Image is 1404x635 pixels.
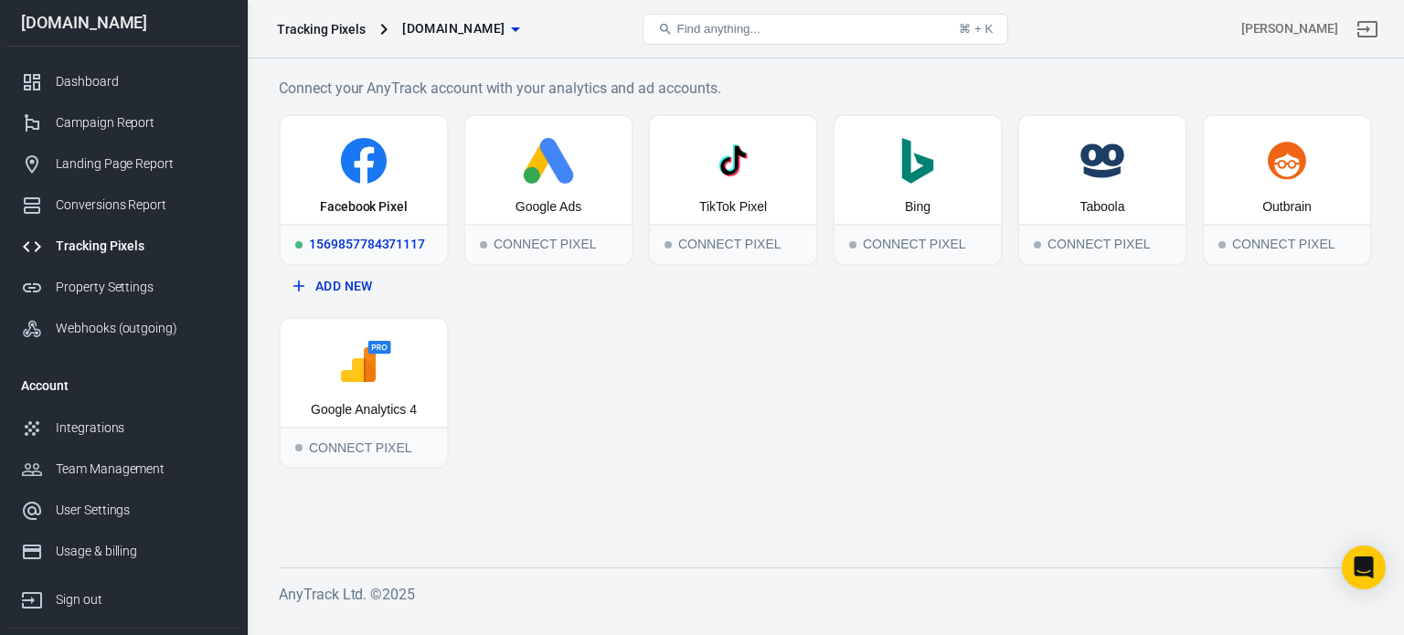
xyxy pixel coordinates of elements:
[665,241,672,249] span: Connect Pixel
[281,224,447,264] div: 1569857784371117
[833,114,1003,266] button: BingConnect PixelConnect Pixel
[277,20,366,38] div: Tracking Pixels
[56,590,226,609] div: Sign out
[56,154,226,174] div: Landing Page Report
[6,61,240,102] a: Dashboard
[295,444,303,451] span: Connect Pixel
[6,267,240,308] a: Property Settings
[6,364,240,407] li: Account
[56,319,226,338] div: Webhooks (outgoing)
[1080,198,1124,217] div: Taboola
[311,401,417,419] div: Google Analytics 4
[1345,7,1389,51] a: Sign out
[6,449,240,490] a: Team Management
[395,12,526,46] button: [DOMAIN_NAME]
[279,317,449,469] button: Google Analytics 4Connect PixelConnect Pixel
[56,196,226,215] div: Conversions Report
[905,198,931,217] div: Bing
[643,14,1008,45] button: Find anything...⌘ + K
[1019,224,1186,264] div: Connect Pixel
[648,114,818,266] button: TikTok PixelConnect PixelConnect Pixel
[56,501,226,520] div: User Settings
[465,224,632,264] div: Connect Pixel
[286,270,441,303] button: Add New
[279,77,1372,100] h6: Connect your AnyTrack account with your analytics and ad accounts.
[6,572,240,620] a: Sign out
[1202,114,1372,266] button: OutbrainConnect PixelConnect Pixel
[1218,241,1226,249] span: Connect Pixel
[6,15,240,31] div: [DOMAIN_NAME]
[56,113,226,132] div: Campaign Report
[650,224,816,264] div: Connect Pixel
[56,237,226,256] div: Tracking Pixels
[463,114,633,266] button: Google AdsConnect PixelConnect Pixel
[6,185,240,226] a: Conversions Report
[56,278,226,297] div: Property Settings
[402,17,505,40] span: bdcnews.site
[6,531,240,572] a: Usage & billing
[1034,241,1041,249] span: Connect Pixel
[56,460,226,479] div: Team Management
[279,114,449,266] a: Facebook PixelRunning1569857784371117
[1017,114,1187,266] button: TaboolaConnect PixelConnect Pixel
[295,241,303,249] span: Running
[320,198,408,217] div: Facebook Pixel
[1204,224,1370,264] div: Connect Pixel
[1342,545,1386,589] div: Open Intercom Messenger
[6,226,240,267] a: Tracking Pixels
[959,22,993,36] div: ⌘ + K
[279,583,1372,606] h6: AnyTrack Ltd. © 2025
[6,143,240,185] a: Landing Page Report
[480,241,487,249] span: Connect Pixel
[6,407,240,449] a: Integrations
[56,542,226,561] div: Usage & billing
[516,198,581,217] div: Google Ads
[6,490,240,531] a: User Settings
[281,427,447,467] div: Connect Pixel
[1262,198,1312,217] div: Outbrain
[6,308,240,349] a: Webhooks (outgoing)
[835,224,1001,264] div: Connect Pixel
[1241,19,1338,38] div: Account id: 4UGDXuEy
[699,198,767,217] div: TikTok Pixel
[56,72,226,91] div: Dashboard
[849,241,856,249] span: Connect Pixel
[6,102,240,143] a: Campaign Report
[676,22,760,36] span: Find anything...
[56,418,226,438] div: Integrations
